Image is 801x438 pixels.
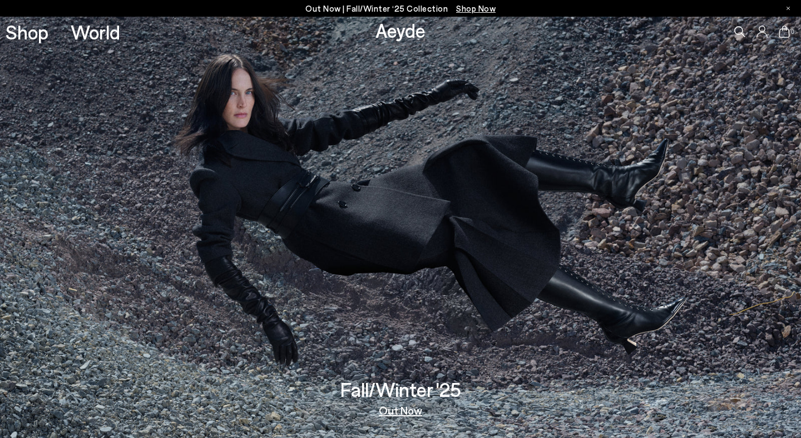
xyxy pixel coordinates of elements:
[375,18,426,42] a: Aeyde
[456,3,496,13] span: Navigate to /collections/new-in
[340,380,461,399] h3: Fall/Winter '25
[305,2,496,16] p: Out Now | Fall/Winter ‘25 Collection
[779,26,790,38] a: 0
[379,405,422,416] a: Out Now
[71,22,120,42] a: World
[790,29,795,35] span: 0
[6,22,48,42] a: Shop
